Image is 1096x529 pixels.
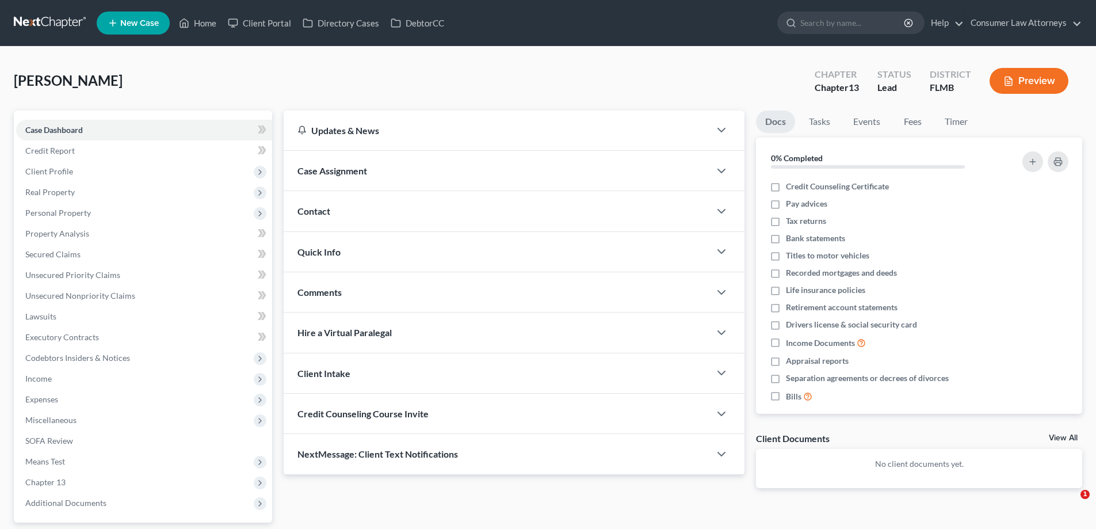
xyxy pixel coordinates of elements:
[786,267,897,279] span: Recorded mortgages and deeds
[25,291,135,300] span: Unsecured Nonpriority Claims
[1049,434,1078,442] a: View All
[786,337,855,349] span: Income Documents
[844,111,889,133] a: Events
[800,111,839,133] a: Tasks
[16,244,272,265] a: Secured Claims
[894,111,931,133] a: Fees
[849,82,859,93] span: 13
[16,140,272,161] a: Credit Report
[297,448,458,459] span: NextMessage: Client Text Notifications
[925,13,964,33] a: Help
[297,205,330,216] span: Contact
[25,125,83,135] span: Case Dashboard
[786,233,845,244] span: Bank statements
[25,249,81,259] span: Secured Claims
[297,13,385,33] a: Directory Cases
[990,68,1068,94] button: Preview
[16,327,272,348] a: Executory Contracts
[815,81,859,94] div: Chapter
[786,215,826,227] span: Tax returns
[935,111,977,133] a: Timer
[786,372,949,384] span: Separation agreements or decrees of divorces
[786,284,865,296] span: Life insurance policies
[16,306,272,327] a: Lawsuits
[786,250,869,261] span: Titles to motor vehicles
[16,286,272,306] a: Unsecured Nonpriority Claims
[16,223,272,244] a: Property Analysis
[297,368,350,379] span: Client Intake
[756,432,830,444] div: Client Documents
[786,181,889,192] span: Credit Counseling Certificate
[25,208,91,218] span: Personal Property
[815,68,859,81] div: Chapter
[25,456,65,466] span: Means Test
[786,302,898,313] span: Retirement account statements
[25,270,120,280] span: Unsecured Priority Claims
[877,68,911,81] div: Status
[25,436,73,446] span: SOFA Review
[222,13,297,33] a: Client Portal
[1080,490,1090,499] span: 1
[25,332,99,342] span: Executory Contracts
[297,408,429,419] span: Credit Counseling Course Invite
[297,287,342,298] span: Comments
[771,153,823,163] strong: 0% Completed
[25,498,106,508] span: Additional Documents
[786,355,849,367] span: Appraisal reports
[16,265,272,286] a: Unsecured Priority Claims
[25,415,77,425] span: Miscellaneous
[756,111,795,133] a: Docs
[120,19,159,28] span: New Case
[877,81,911,94] div: Lead
[930,68,971,81] div: District
[786,391,801,402] span: Bills
[25,187,75,197] span: Real Property
[16,431,272,451] a: SOFA Review
[16,120,272,140] a: Case Dashboard
[25,353,130,363] span: Codebtors Insiders & Notices
[25,394,58,404] span: Expenses
[800,12,906,33] input: Search by name...
[786,319,917,330] span: Drivers license & social security card
[25,146,75,155] span: Credit Report
[297,246,341,257] span: Quick Info
[25,311,56,321] span: Lawsuits
[297,124,696,136] div: Updates & News
[930,81,971,94] div: FLMB
[14,72,123,89] span: [PERSON_NAME]
[765,458,1073,470] p: No client documents yet.
[385,13,450,33] a: DebtorCC
[173,13,222,33] a: Home
[965,13,1082,33] a: Consumer Law Attorneys
[25,374,52,383] span: Income
[25,477,66,487] span: Chapter 13
[786,198,827,210] span: Pay advices
[1057,490,1084,517] iframe: Intercom live chat
[297,165,367,176] span: Case Assignment
[297,327,392,338] span: Hire a Virtual Paralegal
[25,229,89,238] span: Property Analysis
[25,166,73,176] span: Client Profile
